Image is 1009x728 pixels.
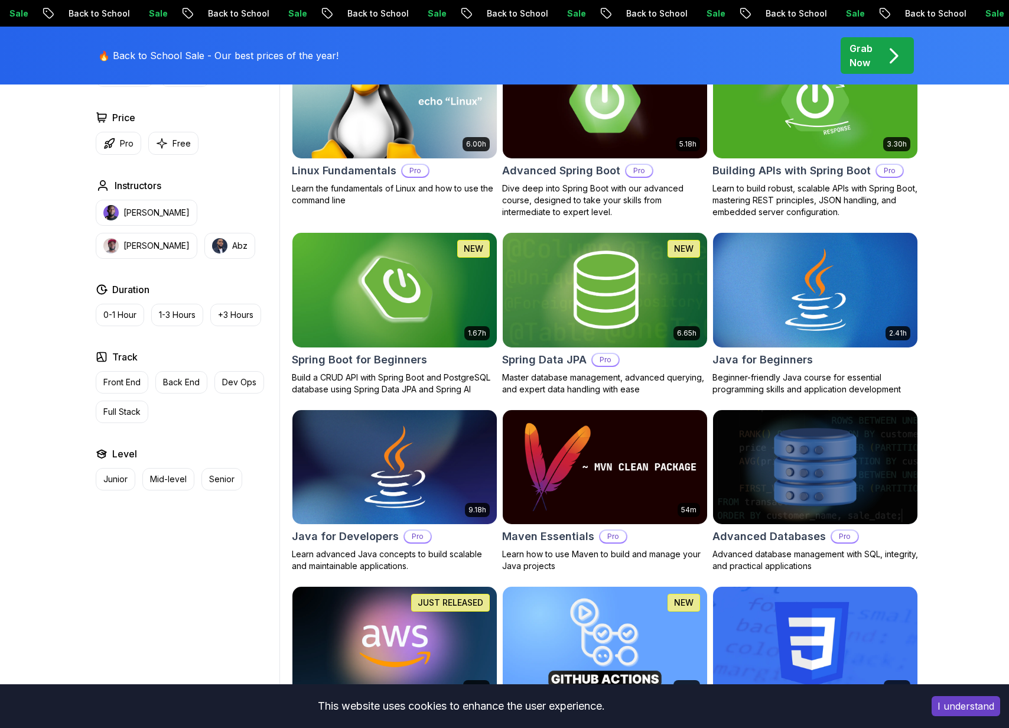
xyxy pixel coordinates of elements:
[626,165,652,177] p: Pro
[712,409,918,573] a: Advanced Databases cardAdvanced DatabasesProAdvanced database management with SQL, integrity, and...
[674,243,694,255] p: NEW
[468,329,486,338] p: 1.67h
[466,8,546,19] p: Back to School
[292,409,497,573] a: Java for Developers card9.18hJava for DevelopersProLearn advanced Java concepts to build scalable...
[292,528,399,545] h2: Java for Developers
[115,178,161,193] h2: Instructors
[677,682,696,692] p: 2.63h
[593,354,619,366] p: Pro
[212,238,227,253] img: instructor img
[712,548,918,572] p: Advanced database management with SQL, integrity, and practical applications
[685,8,723,19] p: Sale
[9,693,914,719] div: This website uses cookies to enhance the user experience.
[712,43,918,218] a: Building APIs with Spring Boot card3.30hBuilding APIs with Spring BootProLearn to build robust, s...
[112,282,149,297] h2: Duration
[503,410,707,525] img: Maven Essentials card
[218,309,253,321] p: +3 Hours
[128,8,165,19] p: Sale
[326,8,406,19] p: Back to School
[120,138,134,149] p: Pro
[502,183,708,218] p: Dive deep into Spring Boot with our advanced course, designed to take your skills from intermedia...
[292,44,497,158] img: Linux Fundamentals card
[103,309,136,321] p: 0-1 Hour
[503,587,707,701] img: CI/CD with GitHub Actions card
[232,240,248,252] p: Abz
[467,682,486,692] p: 2.73h
[405,531,431,542] p: Pro
[148,132,198,155] button: Free
[292,410,497,525] img: Java for Developers card
[502,43,708,218] a: Advanced Spring Boot card5.18hAdvanced Spring BootProDive deep into Spring Boot with our advanced...
[464,243,483,255] p: NEW
[103,376,141,388] p: Front End
[209,473,235,485] p: Senior
[123,207,190,219] p: [PERSON_NAME]
[292,183,497,206] p: Learn the fundamentals of Linux and how to use the command line
[502,372,708,395] p: Master database management, advanced querying, and expert data handling with ease
[159,309,196,321] p: 1-3 Hours
[713,587,917,701] img: CSS Essentials card
[677,329,696,338] p: 6.65h
[96,304,144,326] button: 0-1 Hour
[292,233,497,347] img: Spring Boot for Beginners card
[142,468,194,490] button: Mid-level
[96,371,148,394] button: Front End
[468,505,486,515] p: 9.18h
[96,132,141,155] button: Pro
[112,447,137,461] h2: Level
[292,548,497,572] p: Learn advanced Java concepts to build scalable and maintainable applications.
[712,162,871,179] h2: Building APIs with Spring Boot
[47,8,128,19] p: Back to School
[267,8,305,19] p: Sale
[103,473,128,485] p: Junior
[292,352,427,368] h2: Spring Boot for Beginners
[887,139,907,149] p: 3.30h
[112,110,135,125] h2: Price
[502,162,620,179] h2: Advanced Spring Boot
[713,233,917,347] img: Java for Beginners card
[96,401,148,423] button: Full Stack
[406,8,444,19] p: Sale
[502,352,587,368] h2: Spring Data JPA
[502,409,708,573] a: Maven Essentials card54mMaven EssentialsProLearn how to use Maven to build and manage your Java p...
[155,371,207,394] button: Back End
[502,232,708,395] a: Spring Data JPA card6.65hNEWSpring Data JPAProMaster database management, advanced querying, and ...
[172,138,191,149] p: Free
[964,8,1002,19] p: Sale
[932,696,1000,716] button: Accept cookies
[163,376,200,388] p: Back End
[712,232,918,395] a: Java for Beginners card2.41hJava for BeginnersBeginner-friendly Java course for essential program...
[418,597,483,609] p: JUST RELEASED
[103,238,119,253] img: instructor img
[292,162,396,179] h2: Linux Fundamentals
[832,531,858,542] p: Pro
[712,372,918,395] p: Beginner-friendly Java course for essential programming skills and application development
[713,44,917,158] img: Building APIs with Spring Boot card
[502,528,594,545] h2: Maven Essentials
[681,505,696,515] p: 54m
[884,8,964,19] p: Back to School
[150,473,187,485] p: Mid-level
[151,304,203,326] button: 1-3 Hours
[825,8,862,19] p: Sale
[210,304,261,326] button: +3 Hours
[503,233,707,347] img: Spring Data JPA card
[187,8,267,19] p: Back to School
[849,41,873,70] p: Grab Now
[712,352,813,368] h2: Java for Beginners
[103,205,119,220] img: instructor img
[112,350,138,364] h2: Track
[600,531,626,542] p: Pro
[204,233,255,259] button: instructor imgAbz
[402,165,428,177] p: Pro
[466,139,486,149] p: 6.00h
[887,682,907,692] p: 2.08h
[744,8,825,19] p: Back to School
[103,406,141,418] p: Full Stack
[292,232,497,395] a: Spring Boot for Beginners card1.67hNEWSpring Boot for BeginnersBuild a CRUD API with Spring Boot ...
[546,8,584,19] p: Sale
[497,41,712,161] img: Advanced Spring Boot card
[712,528,826,545] h2: Advanced Databases
[605,8,685,19] p: Back to School
[98,48,338,63] p: 🔥 Back to School Sale - Our best prices of the year!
